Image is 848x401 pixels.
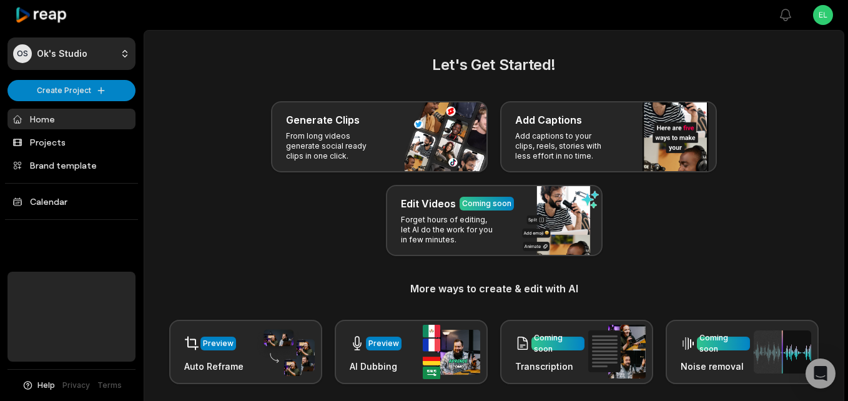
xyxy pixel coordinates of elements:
[97,380,122,391] a: Terms
[806,359,836,389] div: Open Intercom Messenger
[7,80,136,101] button: Create Project
[7,155,136,176] a: Brand template
[401,196,456,211] h3: Edit Videos
[462,198,511,209] div: Coming soon
[13,44,32,63] div: OS
[203,338,234,349] div: Preview
[159,281,829,296] h3: More ways to create & edit with AI
[515,360,584,373] h3: Transcription
[286,112,360,127] h3: Generate Clips
[534,332,582,355] div: Coming soon
[350,360,402,373] h3: AI Dubbing
[515,131,612,161] p: Add captions to your clips, reels, stories with less effort in no time.
[754,330,811,374] img: noise_removal.png
[286,131,383,161] p: From long videos generate social ready clips in one click.
[7,132,136,152] a: Projects
[588,325,646,379] img: transcription.png
[7,191,136,212] a: Calendar
[257,328,315,377] img: auto_reframe.png
[22,380,55,391] button: Help
[681,360,750,373] h3: Noise removal
[37,48,87,59] p: Ok's Studio
[699,332,747,355] div: Coming soon
[159,54,829,76] h2: Let's Get Started!
[368,338,399,349] div: Preview
[37,380,55,391] span: Help
[401,215,498,245] p: Forget hours of editing, let AI do the work for you in few minutes.
[515,112,582,127] h3: Add Captions
[184,360,244,373] h3: Auto Reframe
[7,109,136,129] a: Home
[62,380,90,391] a: Privacy
[423,325,480,379] img: ai_dubbing.png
